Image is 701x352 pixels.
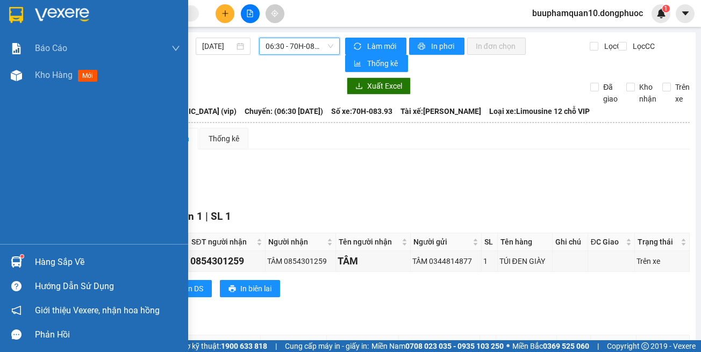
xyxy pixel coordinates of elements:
[367,80,402,92] span: Xuất Excel
[367,40,398,52] span: Làm mới
[593,338,625,350] span: ĐC Giao
[499,255,550,267] div: TÚI ĐEN GIÀY
[345,38,406,55] button: syncLàm mới
[211,210,231,222] span: SL 1
[228,285,236,293] span: printer
[268,236,325,248] span: Người nhận
[35,70,73,80] span: Kho hàng
[174,210,203,222] span: Đơn 1
[482,233,498,251] th: SL
[240,283,271,294] span: In biên lai
[267,255,334,267] div: TÂM 0854301259
[412,255,479,267] div: TÂM 0344814877
[221,10,229,17] span: plus
[171,44,180,53] span: down
[354,60,363,68] span: bar-chart
[191,236,254,248] span: SĐT người nhận
[245,105,323,117] span: Chuyến: (06:30 [DATE])
[11,70,22,81] img: warehouse-icon
[628,40,656,52] span: Lọc CC
[35,278,180,294] div: Hướng dẫn sử dụng
[662,5,670,12] sup: 1
[591,236,624,248] span: ĐC Giao
[639,338,678,350] span: Trạng thái
[11,329,22,340] span: message
[338,254,409,269] div: TÂM
[498,233,553,251] th: Tên hàng
[263,338,316,350] span: Người nhận
[330,338,388,350] span: Tên người nhận
[371,340,504,352] span: Miền Nam
[266,4,284,23] button: aim
[166,280,212,297] button: printerIn DS
[339,236,399,248] span: Tên người nhận
[202,40,234,52] input: 14/10/2025
[189,338,249,350] span: SĐT người nhận
[241,4,260,23] button: file-add
[266,38,333,54] span: 06:30 - 70H-083.93
[216,4,234,23] button: plus
[553,233,588,251] th: Ghi chú
[246,10,254,17] span: file-add
[275,340,277,352] span: |
[367,58,399,69] span: Thống kê
[11,256,22,268] img: warehouse-icon
[676,4,695,23] button: caret-down
[11,43,22,54] img: solution-icon
[345,55,408,72] button: bar-chartThống kê
[221,342,267,350] strong: 1900 633 818
[35,254,180,270] div: Hàng sắp về
[354,42,363,51] span: sync
[641,342,649,350] span: copyright
[331,105,392,117] span: Số xe: 70H-083.93
[20,255,24,258] sup: 1
[413,236,470,248] span: Người gửi
[664,5,668,12] span: 1
[418,42,427,51] span: printer
[186,283,203,294] span: In DS
[169,340,267,352] span: Hỗ trợ kỹ thuật:
[35,41,67,55] span: Báo cáo
[405,342,504,350] strong: 0708 023 035 - 0935 103 250
[11,305,22,315] span: notification
[636,255,688,267] div: Trên xe
[635,81,661,105] span: Kho nhận
[189,251,266,272] td: 0854301259
[656,9,666,18] img: icon-new-feature
[347,77,411,95] button: downloadXuất Excel
[271,10,278,17] span: aim
[190,254,263,269] div: 0854301259
[512,340,589,352] span: Miền Bắc
[597,340,599,352] span: |
[524,6,652,20] span: buuphamquan10.dongphuoc
[336,251,411,272] td: TÂM
[600,40,628,52] span: Lọc CR
[35,304,160,317] span: Giới thiệu Vexere, nhận hoa hồng
[402,338,469,350] span: Người gửi
[400,105,481,117] span: Tài xế: [PERSON_NAME]
[467,38,526,55] button: In đơn chọn
[431,40,456,52] span: In phơi
[489,105,590,117] span: Loại xe: Limousine 12 chỗ VIP
[543,342,589,350] strong: 0369 525 060
[9,7,23,23] img: logo-vxr
[671,81,694,105] span: Trên xe
[285,340,369,352] span: Cung cấp máy in - giấy in:
[681,9,690,18] span: caret-down
[78,70,97,82] span: mới
[205,210,208,222] span: |
[599,81,622,105] span: Đã giao
[11,281,22,291] span: question-circle
[483,255,496,267] div: 1
[220,280,280,297] button: printerIn biên lai
[355,82,363,91] span: download
[409,38,464,55] button: printerIn phơi
[209,133,239,145] div: Thống kê
[638,236,678,248] span: Trạng thái
[506,344,510,348] span: ⚪️
[35,327,180,343] div: Phản hồi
